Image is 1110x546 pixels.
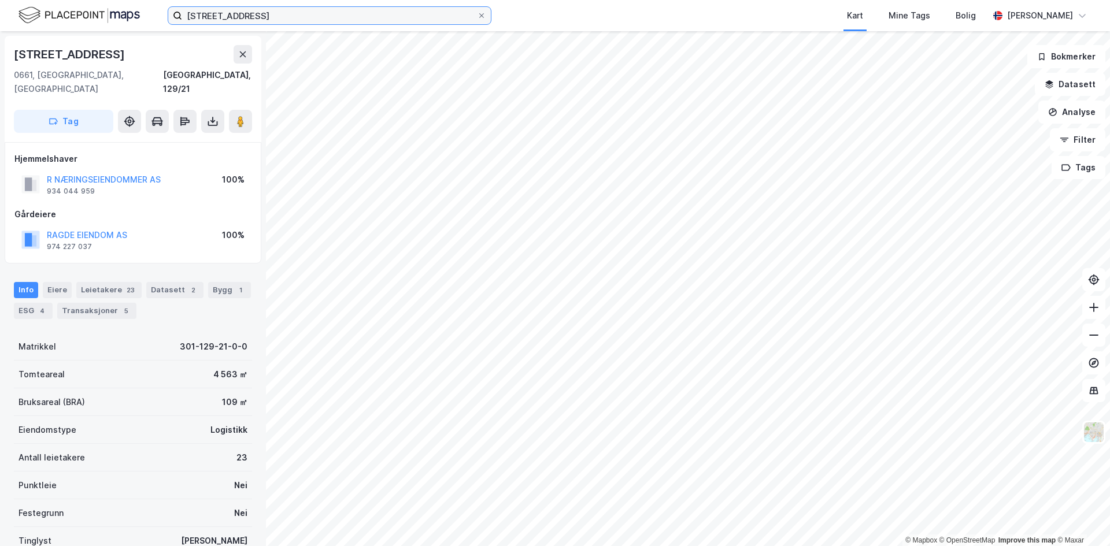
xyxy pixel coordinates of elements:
button: Bokmerker [1027,45,1105,68]
div: Hjemmelshaver [14,152,251,166]
img: logo.f888ab2527a4732fd821a326f86c7f29.svg [18,5,140,25]
button: Datasett [1035,73,1105,96]
a: Improve this map [998,536,1056,544]
img: Z [1083,421,1105,443]
div: Logistikk [210,423,247,437]
div: 2 [187,284,199,296]
button: Tag [14,110,113,133]
div: Bolig [956,9,976,23]
div: 100% [222,173,245,187]
div: Info [14,282,38,298]
div: Nei [234,506,247,520]
div: [STREET_ADDRESS] [14,45,127,64]
div: Matrikkel [18,340,56,354]
div: Nei [234,478,247,492]
div: 1 [235,284,246,296]
div: ESG [14,303,53,319]
div: [PERSON_NAME] [1007,9,1073,23]
div: 974 227 037 [47,242,92,251]
div: Festegrunn [18,506,64,520]
div: Leietakere [76,282,142,298]
div: 4 563 ㎡ [213,367,247,381]
div: Bruksareal (BRA) [18,395,85,409]
div: Transaksjoner [57,303,136,319]
div: 23 [124,284,137,296]
div: [GEOGRAPHIC_DATA], 129/21 [163,68,252,96]
div: Antall leietakere [18,451,85,465]
iframe: Chat Widget [1052,491,1110,546]
div: Tomteareal [18,367,65,381]
div: Eiendomstype [18,423,76,437]
div: 100% [222,228,245,242]
button: Filter [1050,128,1105,151]
button: Analyse [1038,101,1105,124]
div: 934 044 959 [47,187,95,196]
input: Søk på adresse, matrikkel, gårdeiere, leietakere eller personer [182,7,477,24]
a: Mapbox [905,536,937,544]
div: Gårdeiere [14,207,251,221]
a: OpenStreetMap [939,536,996,544]
div: Punktleie [18,478,57,492]
div: 5 [120,305,132,317]
div: 301-129-21-0-0 [180,340,247,354]
div: Eiere [43,282,72,298]
button: Tags [1052,156,1105,179]
div: Bygg [208,282,251,298]
div: Mine Tags [889,9,930,23]
div: Kart [847,9,863,23]
div: Datasett [146,282,203,298]
div: 0661, [GEOGRAPHIC_DATA], [GEOGRAPHIC_DATA] [14,68,163,96]
div: 109 ㎡ [222,395,247,409]
div: 4 [36,305,48,317]
div: 23 [236,451,247,465]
